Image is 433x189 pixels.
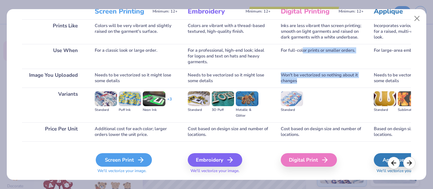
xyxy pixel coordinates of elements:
span: Minimum: 12+ [246,9,271,14]
img: Standard [95,91,117,106]
div: Variants [22,88,85,122]
div: Won't be vectorized so nothing about it changes [281,69,364,88]
h3: Embroidery [188,7,243,16]
div: Standard [95,107,117,113]
div: Screen Print [96,153,152,167]
span: Minimum: 12+ [153,9,178,14]
div: Cost based on design size and number of locations. [281,122,364,141]
div: Applique [374,153,424,167]
div: Use When [22,44,85,69]
div: For a classic look or large order. [95,44,178,69]
div: Digital Print [281,153,337,167]
div: Needs to be vectorized so it might lose some details [188,69,271,88]
div: Needs to be vectorized so it might lose some details [95,69,178,88]
div: Additional cost for each color; larger orders lower the unit price. [95,122,178,141]
img: 3D Puff [212,91,234,106]
h3: Digital Printing [281,7,336,16]
div: Metallic & Glitter [236,107,258,119]
div: Sublimated [398,107,420,113]
div: Standard [281,107,303,113]
div: Neon Ink [143,107,165,113]
span: Minimum: 12+ [339,9,364,14]
span: We'll vectorize your image. [188,168,271,174]
img: Neon Ink [143,91,165,106]
div: Colors will be very vibrant and slightly raised on the garment's surface. [95,19,178,44]
div: Colors are vibrant with a thread-based textured, high-quality finish. [188,19,271,44]
div: Puff Ink [119,107,141,113]
div: Price Per Unit [22,122,85,141]
div: Inks are less vibrant than screen printing; smooth on light garments and raised on dark garments ... [281,19,364,44]
img: Puff Ink [119,91,141,106]
button: Close [411,12,424,25]
div: For a professional, high-end look; ideal for logos and text on hats and heavy garments. [188,44,271,69]
div: Prints Like [22,19,85,44]
span: We'll vectorize your image. [95,168,178,174]
div: Standard [374,107,396,113]
div: For full-color prints or smaller orders. [281,44,364,69]
div: Embroidery [188,153,242,167]
img: Standard [188,91,210,106]
img: Sublimated [398,91,420,106]
h3: Screen Printing [95,7,150,16]
div: Cost based on design size and number of locations. [188,122,271,141]
div: + 3 [167,96,172,108]
div: Standard [188,107,210,113]
div: Image You Uploaded [22,69,85,88]
img: Standard [281,91,303,106]
div: 3D Puff [212,107,234,113]
img: Metallic & Glitter [236,91,258,106]
img: Standard [374,91,396,106]
h3: Applique [374,7,429,16]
